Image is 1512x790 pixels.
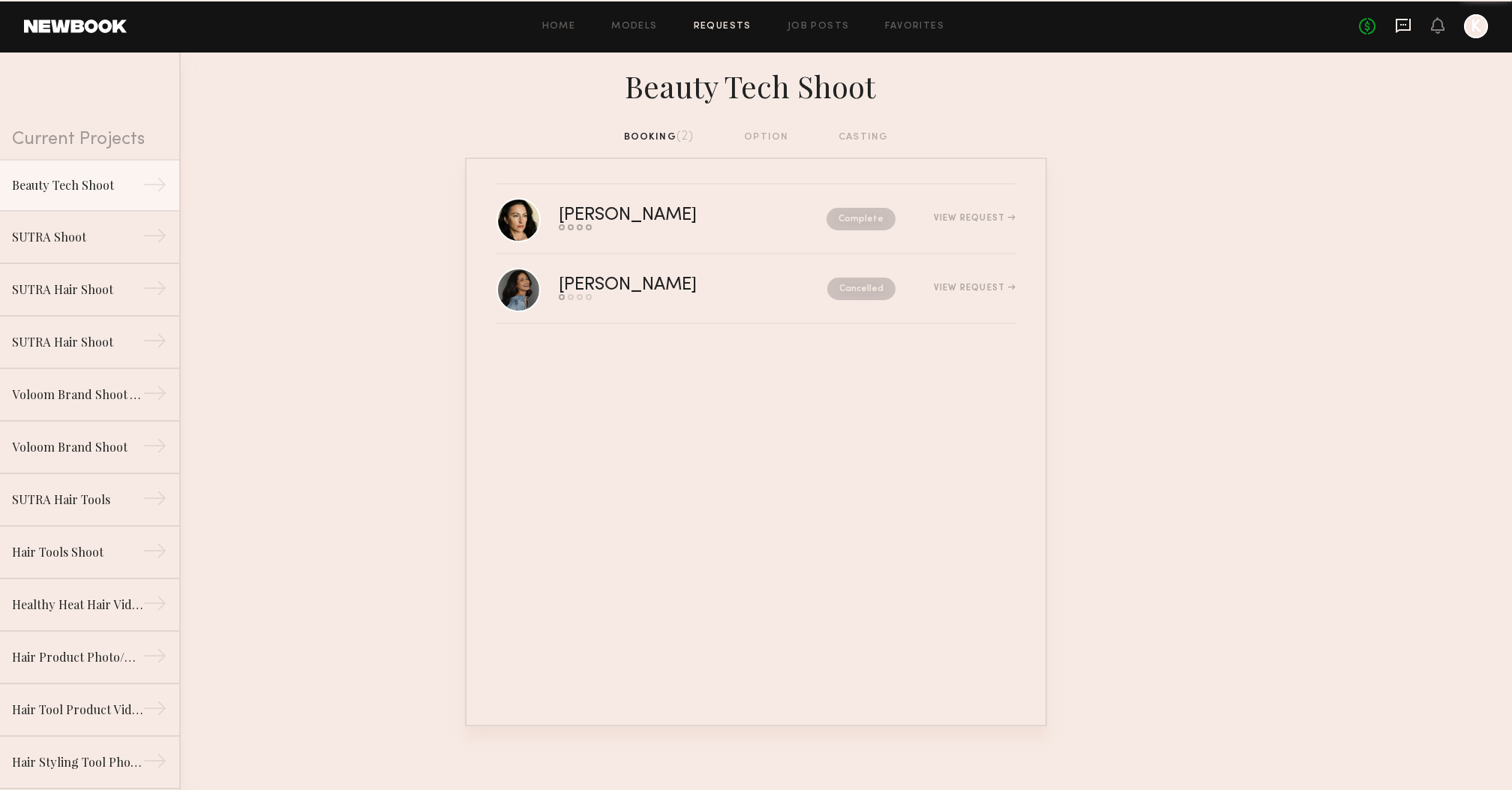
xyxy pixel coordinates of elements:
[934,284,1015,293] div: View Request
[12,438,142,456] div: Voloom Brand Shoot
[142,224,167,254] div: →
[559,277,762,294] div: [PERSON_NAME]
[12,228,142,246] div: SUTRA Shoot
[142,276,167,306] div: →
[142,644,167,674] div: →
[12,753,142,771] div: Hair Styling Tool Photography
[142,591,167,621] div: →
[885,22,944,32] a: Favorites
[465,65,1047,105] div: Beauty Tech Shoot
[496,254,1015,324] a: [PERSON_NAME]CancelledView Request
[12,491,142,509] div: SUTRA Hair Tools
[142,696,167,726] div: →
[542,22,576,32] a: Home
[496,185,1015,254] a: [PERSON_NAME]CompleteView Request
[934,214,1015,223] div: View Request
[611,22,657,32] a: Models
[12,543,142,561] div: Hair Tools Shoot
[142,434,167,464] div: →
[827,278,895,300] nb-request-status: Cancelled
[12,701,142,719] div: Hair Tool Product Videos
[142,381,167,411] div: →
[142,486,167,516] div: →
[12,176,142,194] div: Beauty Tech Shoot
[12,333,142,351] div: SUTRA Hair Shoot
[12,386,142,404] div: Voloom Brand Shoot Video
[142,329,167,359] div: →
[142,173,167,203] div: →
[12,648,142,666] div: Hair Product Photo/Video Shoot
[1464,14,1488,38] a: K
[12,596,142,614] div: Healthy Heat Hair Videos
[559,207,762,224] div: [PERSON_NAME]
[787,22,850,32] a: Job Posts
[694,22,751,32] a: Requests
[12,281,142,299] div: SUTRA Hair Shoot
[142,749,167,779] div: →
[826,208,895,230] nb-request-status: Complete
[142,539,167,569] div: →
